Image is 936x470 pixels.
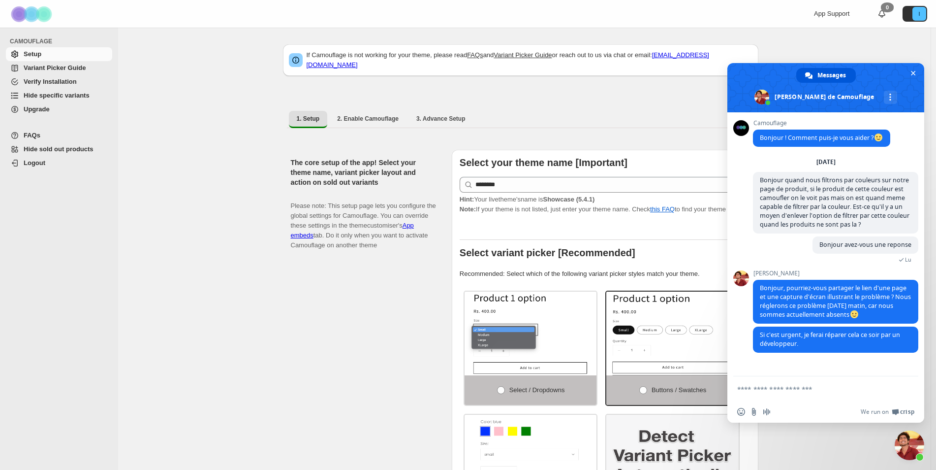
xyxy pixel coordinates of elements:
img: Camouflage [8,0,57,28]
a: Variant Picker Guide [6,61,112,75]
a: FAQs [467,51,483,59]
span: Camouflage [753,120,890,127]
a: this FAQ [650,205,675,213]
span: Messages [817,68,846,83]
span: We run on [861,408,889,416]
strong: Showcase (5.4.1) [543,196,594,203]
span: FAQs [24,132,40,139]
div: Fermer le chat [895,431,924,460]
span: Your live theme's name is [460,196,594,203]
span: App Support [814,10,849,17]
span: Bonjour quand nous filtrons par couleurs sur notre page de produit, si le produit de cette couleu... [760,176,909,229]
b: Select variant picker [Recommended] [460,247,635,258]
a: 0 [877,9,887,19]
span: Si c'est urgent, je ferai réparer cela ce soir par un développeur. [760,331,900,348]
a: Setup [6,47,112,61]
span: Hide sold out products [24,145,94,153]
span: Bonjour, pourriez-vous partager le lien d'une page et une capture d'écran illustrant le problème ... [760,284,911,319]
span: 2. Enable Camouflage [337,115,399,123]
img: Select / Dropdowns [465,292,597,375]
a: Logout [6,156,112,170]
a: We run onCrisp [861,408,914,416]
a: Upgrade [6,102,112,116]
text: I [918,11,920,17]
a: Hide sold out products [6,142,112,156]
div: Autres canaux [884,91,897,104]
span: Hide specific variants [24,92,90,99]
span: Lu [905,256,911,263]
div: [DATE] [816,159,836,165]
span: Envoyer un fichier [750,408,758,416]
b: Select your theme name [Important] [460,157,627,168]
strong: Hint: [460,196,474,203]
h2: The core setup of the app! Select your theme name, variant picker layout and action on sold out v... [291,158,436,187]
a: Variant Picker Guide [494,51,552,59]
span: Logout [24,159,45,167]
button: Avatar with initials I [903,6,927,22]
textarea: Entrez votre message... [737,385,893,394]
span: Insérer un emoji [737,408,745,416]
img: Buttons / Swatches [606,292,739,375]
div: Messages [796,68,856,83]
span: Fermer le chat [908,68,918,78]
span: 3. Advance Setup [416,115,466,123]
span: Buttons / Swatches [652,386,706,394]
span: Message audio [763,408,771,416]
span: Bonjour ! Comment puis-je vous aider ? [760,134,883,142]
span: Setup [24,50,41,58]
span: Crisp [900,408,914,416]
a: Verify Installation [6,75,112,89]
p: If Camouflage is not working for your theme, please read and or reach out to us via chat or email: [307,50,752,70]
span: [PERSON_NAME] [753,270,918,277]
a: FAQs [6,129,112,142]
span: Upgrade [24,105,50,113]
span: Variant Picker Guide [24,64,86,71]
strong: Note: [460,205,476,213]
span: CAMOUFLAGE [10,37,113,45]
div: 0 [881,2,894,12]
span: Select / Dropdowns [509,386,565,394]
span: 1. Setup [297,115,320,123]
span: Verify Installation [24,78,77,85]
span: Bonjour avez-vous une reponse [819,240,911,249]
a: Hide specific variants [6,89,112,102]
span: Avatar with initials I [912,7,926,21]
p: Recommended: Select which of the following variant picker styles match your theme. [460,269,750,279]
p: Please note: This setup page lets you configure the global settings for Camouflage. You can overr... [291,191,436,250]
p: If your theme is not listed, just enter your theme name. Check to find your theme name. [460,195,750,214]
